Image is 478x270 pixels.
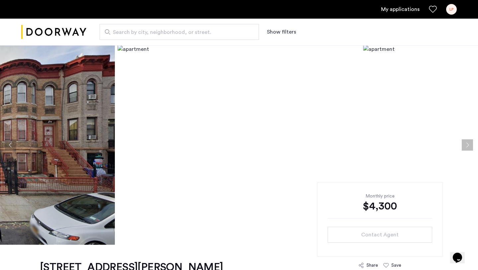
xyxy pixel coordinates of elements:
[118,45,360,245] img: apartment
[328,227,432,243] button: button
[113,28,240,36] span: Search by city, neighborhood, or street.
[366,262,378,269] div: Share
[429,5,437,13] a: Favorites
[381,5,420,13] a: My application
[328,193,432,200] div: Monthly price
[462,139,473,151] button: Next apartment
[21,20,86,45] img: logo
[267,28,296,36] button: Show or hide filters
[391,262,401,269] div: Save
[5,139,16,151] button: Previous apartment
[328,200,432,213] div: $4,300
[100,24,259,40] input: Apartment Search
[450,243,471,263] iframe: chat widget
[446,4,457,15] div: LP
[361,231,399,239] span: Contact Agent
[21,20,86,45] a: Cazamio logo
